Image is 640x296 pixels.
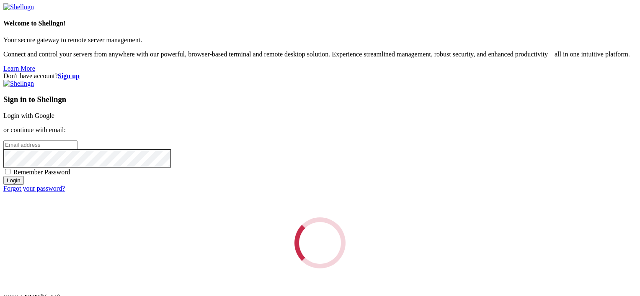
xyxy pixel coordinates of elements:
[3,65,35,72] a: Learn More
[3,51,637,58] p: Connect and control your servers from anywhere with our powerful, browser-based terminal and remo...
[58,72,80,79] a: Sign up
[3,72,637,80] div: Don't have account?
[3,36,637,44] p: Your secure gateway to remote server management.
[3,112,54,119] a: Login with Google
[3,140,77,149] input: Email address
[3,80,34,87] img: Shellngn
[3,176,24,185] input: Login
[3,126,637,134] p: or continue with email:
[3,95,637,104] h3: Sign in to Shellngn
[13,168,70,176] span: Remember Password
[290,213,350,273] div: Loading...
[3,185,65,192] a: Forgot your password?
[3,3,34,11] img: Shellngn
[3,20,637,27] h4: Welcome to Shellngn!
[5,169,10,174] input: Remember Password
